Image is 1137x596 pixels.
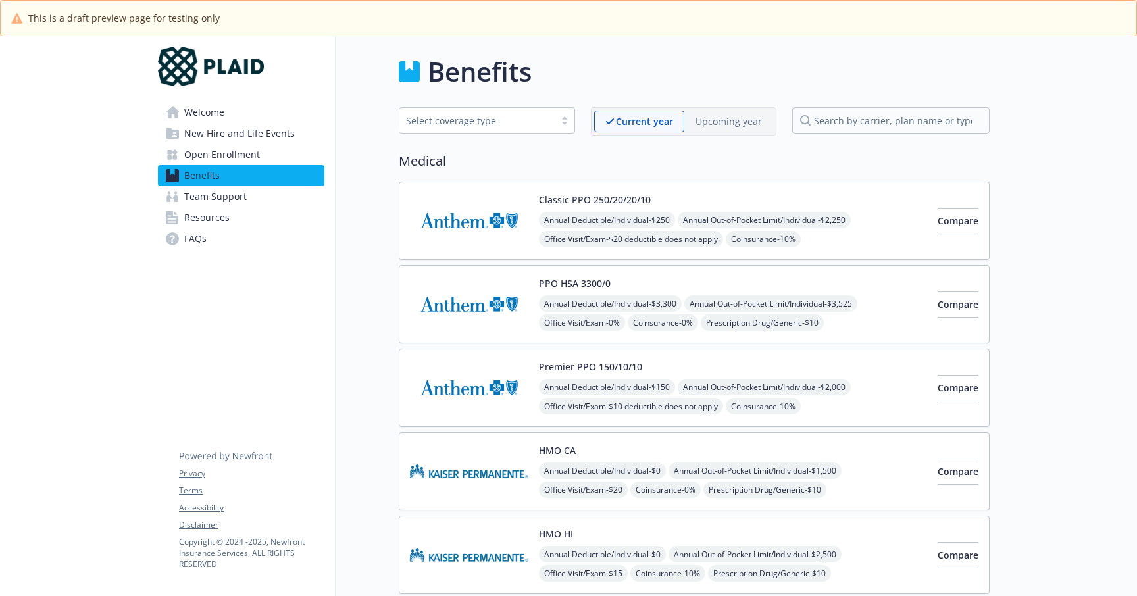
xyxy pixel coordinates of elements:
span: This is a draft preview page for testing only [28,11,220,25]
span: Annual Deductible/Individual - $0 [539,546,666,562]
p: Copyright © 2024 - 2025 , Newfront Insurance Services, ALL RIGHTS RESERVED [179,536,324,570]
span: Compare [938,549,978,561]
span: Annual Deductible/Individual - $250 [539,212,675,228]
button: PPO HSA 3300/0 [539,276,611,290]
span: Welcome [184,102,224,123]
span: Office Visit/Exam - $20 [539,482,628,498]
button: Premier PPO 150/10/10 [539,360,642,374]
a: Welcome [158,102,324,123]
span: Office Visit/Exam - $10 deductible does not apply [539,398,723,414]
a: Accessibility [179,502,324,514]
img: Anthem Blue Cross carrier logo [410,193,528,249]
button: HMO CA [539,443,576,457]
span: Team Support [184,186,247,207]
span: Annual Out-of-Pocket Limit/Individual - $2,000 [678,379,851,395]
span: New Hire and Life Events [184,123,295,144]
span: Coinsurance - 10% [726,231,801,247]
span: Compare [938,298,978,310]
a: Privacy [179,468,324,480]
span: Compare [938,382,978,394]
button: Classic PPO 250/20/20/10 [539,193,651,207]
p: Upcoming year [695,114,762,128]
div: Select coverage type [406,114,548,128]
a: Disclaimer [179,519,324,531]
a: Terms [179,485,324,497]
a: Open Enrollment [158,144,324,165]
span: Prescription Drug/Generic - $10 [703,482,826,498]
button: Compare [938,375,978,401]
button: Compare [938,291,978,318]
p: Current year [616,114,673,128]
span: Annual Deductible/Individual - $0 [539,462,666,479]
span: Open Enrollment [184,144,260,165]
span: Annual Deductible/Individual - $150 [539,379,675,395]
img: Kaiser Permanente of Hawaii carrier logo [410,527,528,583]
input: search by carrier, plan name or type [792,107,990,134]
button: HMO HI [539,527,573,541]
span: Office Visit/Exam - $20 deductible does not apply [539,231,723,247]
span: Annual Out-of-Pocket Limit/Individual - $1,500 [669,462,842,479]
span: FAQs [184,228,207,249]
span: Office Visit/Exam - $15 [539,565,628,582]
span: Annual Deductible/Individual - $3,300 [539,295,682,312]
span: Coinsurance - 10% [630,565,705,582]
span: Benefits [184,165,220,186]
span: Prescription Drug/Generic - $10 [701,314,824,331]
span: Coinsurance - 10% [726,398,801,414]
h1: Benefits [428,52,532,91]
span: Annual Out-of-Pocket Limit/Individual - $2,500 [669,546,842,562]
span: Coinsurance - 0% [628,314,698,331]
span: Office Visit/Exam - 0% [539,314,625,331]
span: Coinsurance - 0% [630,482,701,498]
a: Benefits [158,165,324,186]
a: Resources [158,207,324,228]
span: Resources [184,207,230,228]
img: Anthem Blue Cross carrier logo [410,276,528,332]
h2: Medical [399,151,990,171]
button: Compare [938,459,978,485]
span: Annual Out-of-Pocket Limit/Individual - $2,250 [678,212,851,228]
a: Team Support [158,186,324,207]
span: Annual Out-of-Pocket Limit/Individual - $3,525 [684,295,857,312]
img: Kaiser Permanente Insurance Company carrier logo [410,443,528,499]
span: Compare [938,465,978,478]
img: Anthem Blue Cross carrier logo [410,360,528,416]
a: FAQs [158,228,324,249]
button: Compare [938,542,978,568]
a: New Hire and Life Events [158,123,324,144]
span: Compare [938,214,978,227]
button: Compare [938,208,978,234]
span: Prescription Drug/Generic - $10 [708,565,831,582]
